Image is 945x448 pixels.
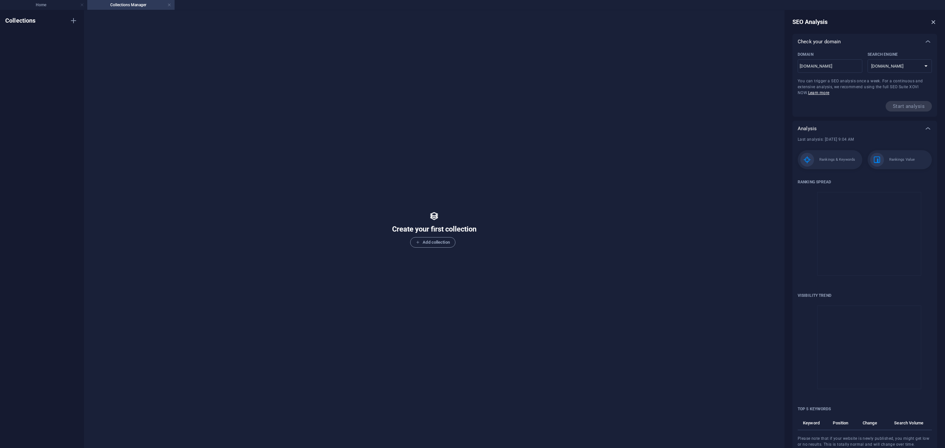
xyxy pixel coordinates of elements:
span: Please note that if your website is newly published, you might get low or no results. This is tot... [798,436,929,447]
p: This metric is your website's visibility scorecard within Google's top 100 search results for spe... [798,293,831,298]
table: keywords list [798,419,932,430]
th: Position in the top 100 search results [830,419,854,430]
p: Check your domain [798,38,841,45]
th: Ranking change by [854,419,883,430]
th: Keyword [798,419,830,430]
p: Uncover your top-performing keywords, their positions, changes over time, and search volume. Thes... [798,406,831,412]
h5: Create your first collection [392,224,476,234]
h6: Collections [5,17,36,25]
div: The "Rankings" metric shows the total number of times your site appears in Google's top 100 searc... [798,150,862,169]
p: Analysis [798,125,817,132]
i: Create new collection [70,17,77,25]
p: Rankings Value [889,156,915,163]
th: Average number of searches for the keyword in the search engine per month. [883,419,932,430]
a: Learn more [808,91,829,95]
div: Analysis [792,121,937,136]
select: Search Engine [868,59,932,73]
p: Domain [798,52,813,57]
span: You can trigger a SEO analysis once a week. For a continuous and extensive analysis, we recommend... [798,79,923,95]
h4: Collections Manager [87,1,175,9]
span: Last analysis: [DATE] 9:04 AM [798,137,854,142]
h6: SEO Analysis [792,18,828,26]
span: Add collection [416,238,450,246]
p: Select the matching search engine for your region. [868,52,898,57]
div: Check your domain [792,50,937,117]
p: Rankings & Keywords [819,156,855,163]
input: Domain [798,61,862,71]
div: Check your domain [792,34,937,50]
button: Add collection [410,237,455,248]
p: This metric shows how your site's rankings are spread across Google's search result pages. If you... [798,179,831,185]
